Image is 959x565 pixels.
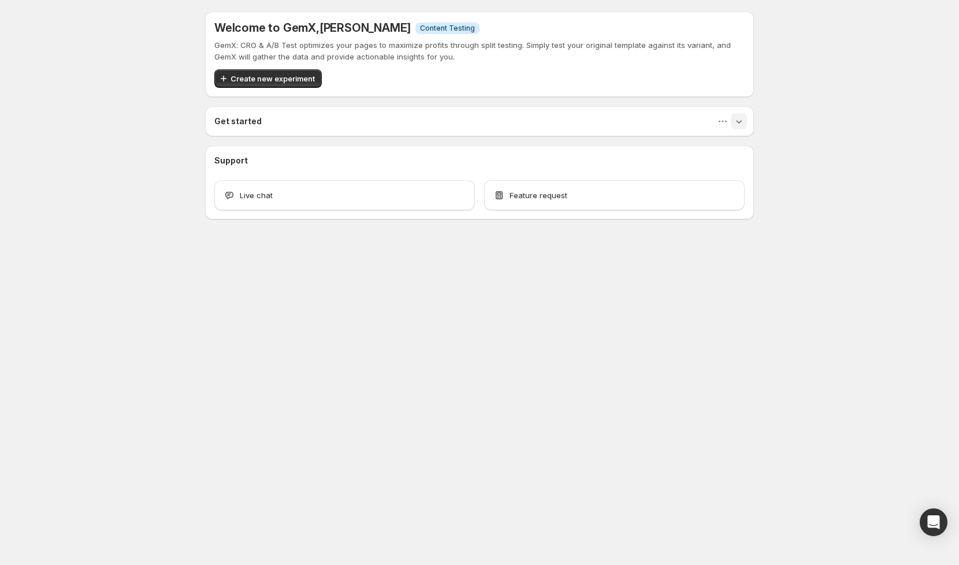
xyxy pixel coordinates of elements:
span: Create new experiment [231,73,315,84]
h5: Welcome to GemX [214,21,411,35]
span: Feature request [510,189,567,201]
span: Live chat [240,189,273,201]
h3: Get started [214,116,262,127]
h3: Support [214,155,248,166]
button: Create new experiment [214,69,322,88]
span: Content Testing [420,24,475,33]
div: Open Intercom Messenger [920,508,947,536]
span: , [PERSON_NAME] [316,21,411,35]
p: GemX: CRO & A/B Test optimizes your pages to maximize profits through split testing. Simply test ... [214,39,745,62]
